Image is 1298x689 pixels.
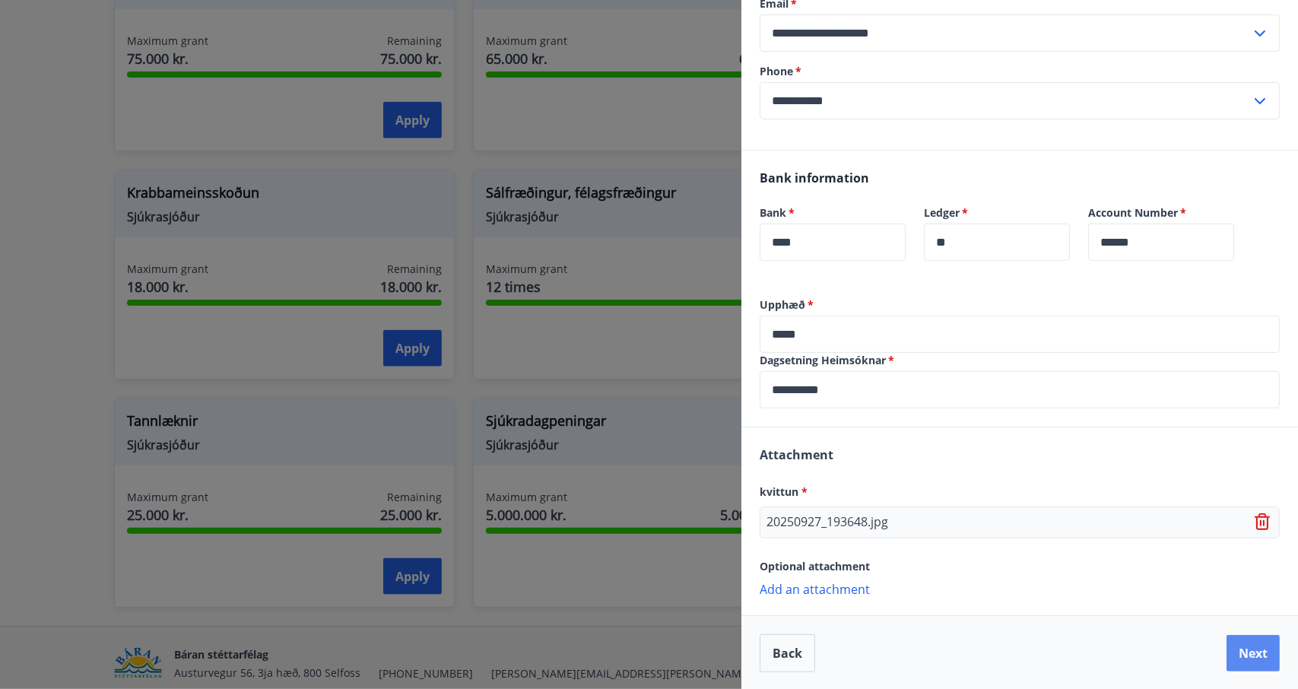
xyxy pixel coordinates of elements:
label: Dagsetning Heimsóknar [760,353,1280,368]
span: kvittun [760,484,808,499]
label: Ledger [924,205,1070,221]
div: Upphæð [760,316,1280,353]
span: Bank information [760,170,869,186]
span: Optional attachment [760,559,870,573]
span: Attachment [760,446,833,463]
button: Next [1227,635,1280,672]
label: Account Number [1088,205,1234,221]
p: 20250927_193648.jpg [766,513,888,532]
p: Add an attachment [760,581,1280,596]
div: Dagsetning Heimsóknar [760,371,1280,408]
button: Back [760,634,815,672]
label: Bank [760,205,906,221]
label: Phone [760,64,1280,79]
label: Upphæð [760,297,1280,313]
